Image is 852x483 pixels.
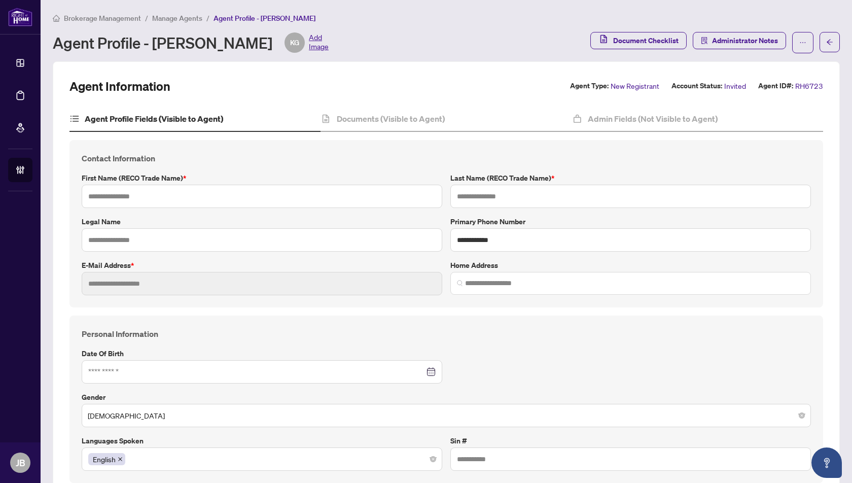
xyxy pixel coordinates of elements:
span: English [93,454,116,465]
label: Agent Type: [570,80,609,92]
label: Legal Name [82,216,442,227]
span: Invited [724,80,746,92]
span: Manage Agents [152,14,202,23]
label: Date of Birth [82,348,442,359]
button: Open asap [811,447,842,478]
img: logo [8,8,32,26]
span: KG [290,37,299,48]
span: close [118,457,123,462]
span: Female [88,406,805,425]
label: Account Status: [671,80,722,92]
button: Administrator Notes [693,32,786,49]
label: Languages spoken [82,435,442,446]
span: English [88,453,125,465]
span: Agent Profile - [PERSON_NAME] [214,14,315,23]
span: Administrator Notes [712,32,778,49]
label: E-mail Address [82,260,442,271]
span: Brokerage Management [64,14,141,23]
span: ellipsis [799,39,806,46]
label: Last Name (RECO Trade Name) [450,172,811,184]
span: New Registrant [611,80,659,92]
li: / [145,12,148,24]
span: Add Image [309,32,329,53]
h4: Personal Information [82,328,811,340]
span: home [53,15,60,22]
h4: Contact Information [82,152,811,164]
span: Document Checklist [613,32,679,49]
span: solution [701,37,708,44]
label: Sin # [450,435,811,446]
span: close-circle [799,412,805,419]
label: Gender [82,392,811,403]
label: Home Address [450,260,811,271]
h4: Documents (Visible to Agent) [337,113,445,125]
label: Primary Phone Number [450,216,811,227]
label: First Name (RECO Trade Name) [82,172,442,184]
span: JB [16,456,25,470]
span: RH6723 [795,80,823,92]
span: arrow-left [826,39,833,46]
span: close-circle [430,456,436,462]
h4: Agent Profile Fields (Visible to Agent) [85,113,223,125]
h4: Admin Fields (Not Visible to Agent) [588,113,718,125]
label: Agent ID#: [758,80,793,92]
div: Agent Profile - [PERSON_NAME] [53,32,329,53]
img: search_icon [457,280,463,286]
button: Document Checklist [590,32,687,49]
li: / [206,12,209,24]
h2: Agent Information [69,78,170,94]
